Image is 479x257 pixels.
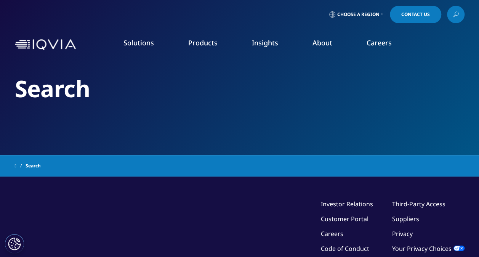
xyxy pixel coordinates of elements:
a: Third-Party Access [392,200,445,208]
a: Investor Relations [321,200,373,208]
a: Insights [252,38,278,47]
a: Careers [321,230,343,238]
span: Choose a Region [337,11,380,18]
a: Contact Us [390,6,441,23]
button: Cookies Settings [5,234,24,253]
a: Code of Conduct [321,244,369,253]
a: Suppliers [392,215,419,223]
a: Careers [367,38,392,47]
a: Your Privacy Choices [392,244,465,253]
nav: Primary [79,27,465,63]
h2: Search [15,74,465,103]
a: Products [188,38,218,47]
img: IQVIA Healthcare Information Technology and Pharma Clinical Research Company [15,39,76,50]
span: Search [26,159,41,173]
span: Contact Us [401,12,430,17]
a: About [312,38,332,47]
a: Customer Portal [321,215,368,223]
a: Solutions [123,38,154,47]
a: Privacy [392,230,413,238]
